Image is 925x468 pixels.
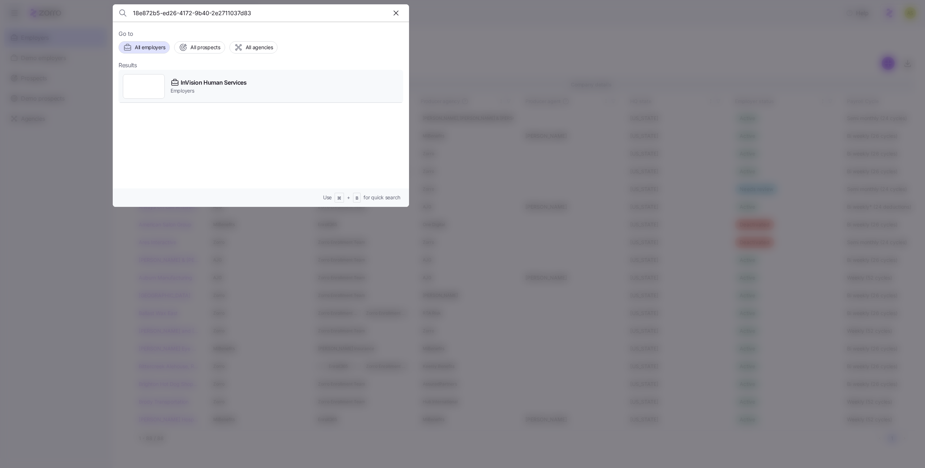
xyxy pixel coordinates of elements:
span: All prospects [190,44,220,51]
button: All employers [119,41,170,54]
span: B [356,195,358,201]
span: ⌘ [337,195,341,201]
span: Use [323,194,332,201]
span: All employers [135,44,165,51]
span: Results [119,61,137,70]
span: for quick search [363,194,400,201]
button: All prospects [174,41,225,54]
span: Go to [119,29,403,38]
span: Employers [171,87,247,94]
span: InVision Human Services [181,78,247,87]
button: All agencies [229,41,278,54]
span: + [347,194,350,201]
span: All agencies [246,44,273,51]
